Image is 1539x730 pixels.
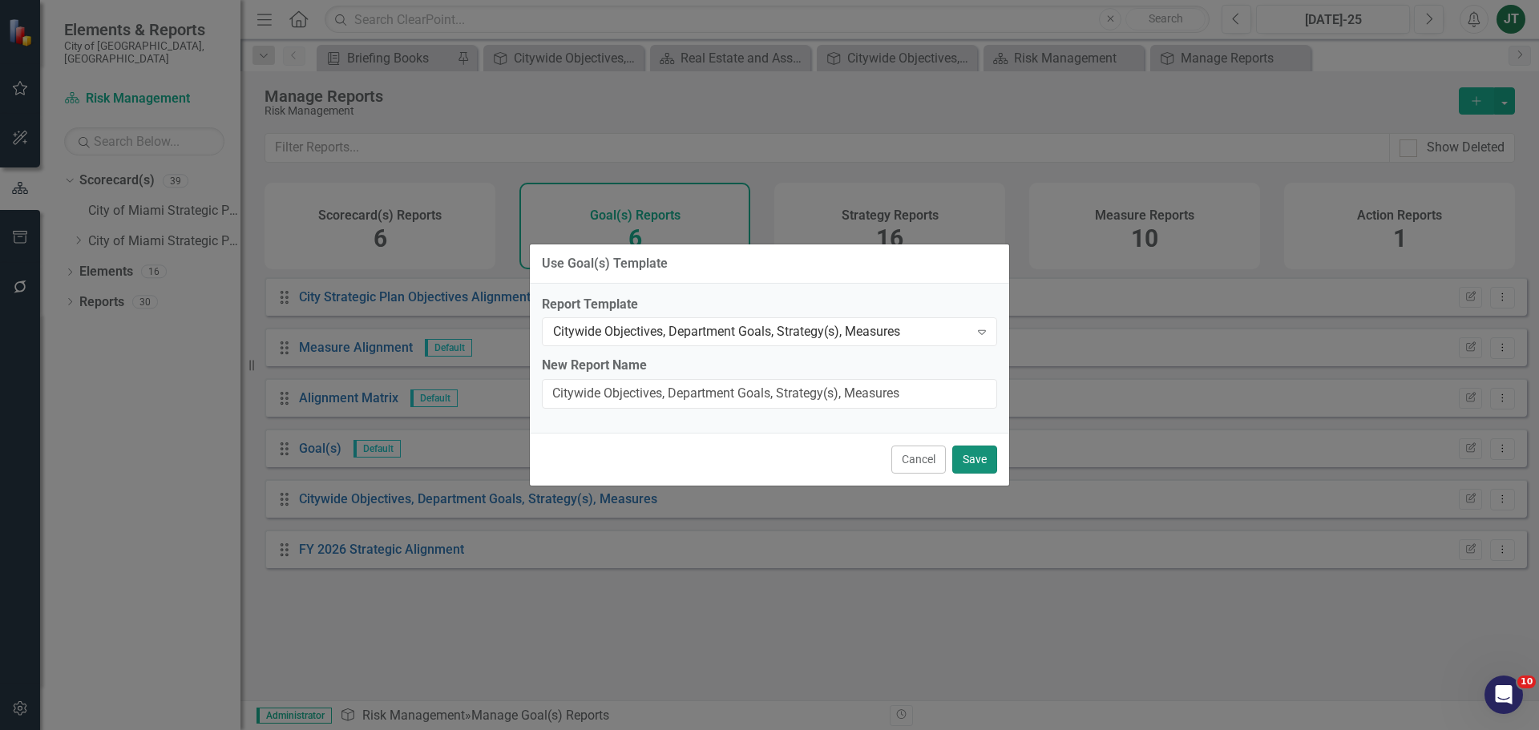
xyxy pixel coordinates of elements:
[542,379,997,409] input: Report Name
[891,446,946,474] button: Cancel
[542,296,997,314] label: Report Template
[542,256,668,271] div: Use Goal(s) Template
[1517,676,1536,688] span: 10
[952,446,997,474] button: Save
[542,357,997,375] label: New Report Name
[553,323,969,341] div: Citywide Objectives, Department Goals, Strategy(s), Measures
[1484,676,1523,714] iframe: Intercom live chat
